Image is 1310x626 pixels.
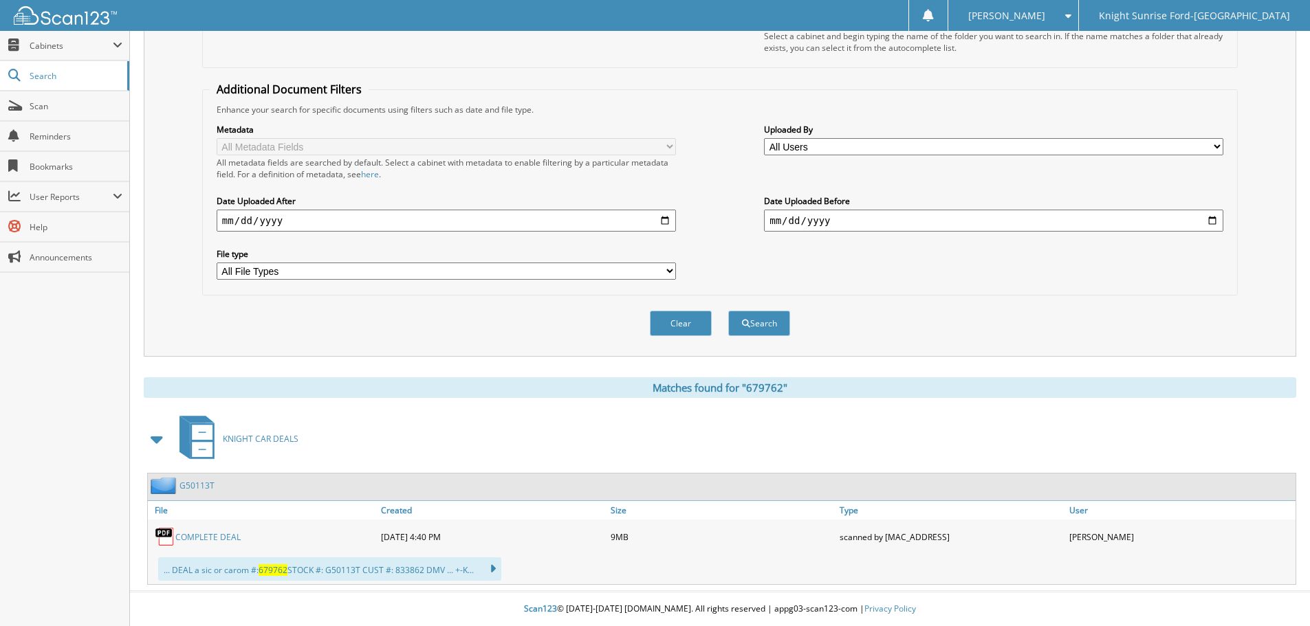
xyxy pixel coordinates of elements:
[14,6,117,25] img: scan123-logo-white.svg
[30,191,113,203] span: User Reports
[30,221,122,233] span: Help
[175,531,241,543] a: COMPLETE DEAL
[30,40,113,52] span: Cabinets
[259,564,287,576] span: 679762
[158,557,501,581] div: ... DEAL a sic or carom #: STOCK #: G50113T CUST #: 833862 DMV ... +-K...
[171,412,298,466] a: KNIGHT CAR DEALS
[764,210,1223,232] input: end
[217,157,676,180] div: All metadata fields are searched by default. Select a cabinet with metadata to enable filtering b...
[968,12,1045,20] span: [PERSON_NAME]
[179,480,215,491] a: G50113T
[1066,501,1296,519] a: User
[1066,523,1296,550] div: [PERSON_NAME]
[764,124,1223,135] label: Uploaded By
[1099,12,1290,20] span: Knight Sunrise Ford-[GEOGRAPHIC_DATA]
[144,377,1296,398] div: Matches found for "679762"
[764,195,1223,207] label: Date Uploaded Before
[378,501,607,519] a: Created
[217,210,676,232] input: start
[217,124,676,135] label: Metadata
[30,161,122,172] span: Bookmarks
[864,603,916,614] a: Privacy Policy
[728,311,790,336] button: Search
[378,523,607,550] div: [DATE] 4:40 PM
[130,592,1310,626] div: © [DATE]-[DATE] [DOMAIN_NAME]. All rights reserved | appg03-scan123-com |
[30,131,122,142] span: Reminders
[836,501,1066,519] a: Type
[650,311,712,336] button: Clear
[607,523,837,550] div: 9MB
[210,82,369,97] legend: Additional Document Filters
[607,501,837,519] a: Size
[155,526,175,547] img: PDF.png
[836,523,1066,550] div: scanned by [MAC_ADDRESS]
[217,248,676,260] label: File type
[1241,560,1310,626] iframe: Chat Widget
[524,603,557,614] span: Scan123
[764,30,1223,54] div: Select a cabinet and begin typing the name of the folder you want to search in. If the name match...
[30,251,122,263] span: Announcements
[30,70,120,82] span: Search
[30,100,122,112] span: Scan
[151,477,179,494] img: folder2.png
[361,168,379,180] a: here
[148,501,378,519] a: File
[223,433,298,445] span: KNIGHT CAR DEALS
[210,104,1230,115] div: Enhance your search for specific documents using filters such as date and file type.
[217,195,676,207] label: Date Uploaded After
